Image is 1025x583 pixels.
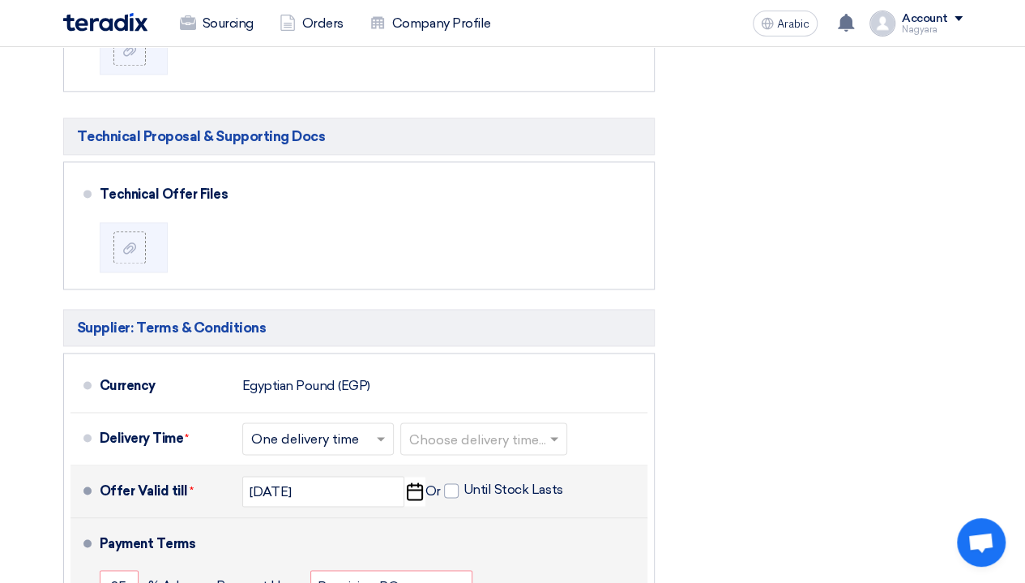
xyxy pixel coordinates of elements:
font: Sourcing [203,15,254,31]
font: Egyptian Pound (EGP) [242,378,370,393]
div: Open chat [957,518,1006,567]
input: yyyy-mm-dd [242,476,404,507]
font: Nagyara [902,24,937,35]
font: Supplier: Terms & Conditions [77,319,267,336]
font: Account [902,11,948,25]
font: Or [425,483,441,499]
a: Sourcing [167,6,267,41]
font: Offer Valid till [100,483,188,499]
font: Delivery Time [100,431,184,446]
img: Teradix logo [63,13,147,32]
font: Payment Terms [100,536,196,551]
font: Orders [302,15,344,31]
font: Arabic [777,17,809,31]
font: Technical Offer Files [100,186,228,202]
font: Until Stock Lasts [463,482,563,497]
button: Arabic [753,11,818,36]
a: Orders [267,6,357,41]
img: profile_test.png [869,11,895,36]
font: Company Profile [392,15,491,31]
font: Technical Proposal & Supporting Docs [77,128,326,144]
font: Currency [100,378,156,393]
